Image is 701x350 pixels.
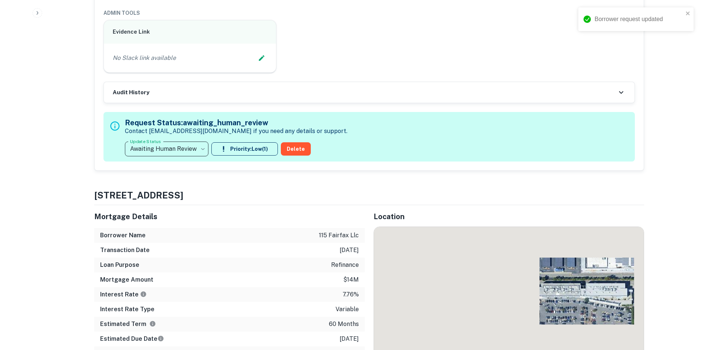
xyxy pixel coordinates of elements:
p: 115 fairfax llc [319,231,359,240]
h6: Evidence Link [113,28,268,36]
h6: Interest Rate Type [100,305,154,314]
h5: Mortgage Details [94,211,365,222]
h5: Location [374,211,644,222]
h6: Mortgage Amount [100,275,153,284]
div: Borrower request updated [595,15,683,24]
h4: [STREET_ADDRESS] [94,188,644,202]
p: [DATE] [340,334,359,343]
p: [DATE] [340,246,359,255]
button: close [685,10,691,17]
p: Contact [EMAIL_ADDRESS][DOMAIN_NAME] if you need any details or support. [125,127,347,136]
svg: Estimate is based on a standard schedule for this type of loan. [157,335,164,342]
h6: ADMIN TOOLS [103,9,635,17]
button: Edit Slack Link [256,52,267,64]
button: Delete [281,142,311,156]
h6: Interest Rate [100,290,147,299]
p: No Slack link available [113,54,176,62]
h6: Estimated Term [100,320,156,329]
div: Awaiting Human Review [125,139,208,159]
button: Priority:Low(1) [211,142,278,156]
p: $14m [343,275,359,284]
svg: Term is based on a standard schedule for this type of loan. [149,320,156,327]
iframe: Chat Widget [664,291,701,326]
p: 60 months [329,320,359,329]
h6: Audit History [113,88,149,97]
h5: Request Status: awaiting_human_review [125,117,347,128]
h6: Borrower Name [100,231,146,240]
p: refinance [331,261,359,269]
h6: Estimated Due Date [100,334,164,343]
h6: Loan Purpose [100,261,139,269]
svg: The interest rates displayed on the website are for informational purposes only and may be report... [140,291,147,298]
label: Update Status [130,138,161,145]
p: 7.76% [343,290,359,299]
p: variable [336,305,359,314]
h6: Transaction Date [100,246,150,255]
